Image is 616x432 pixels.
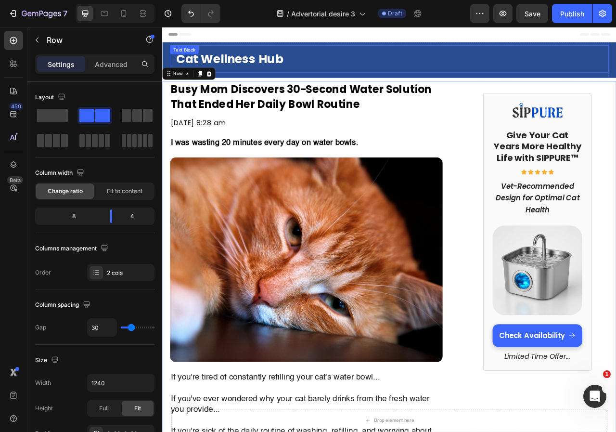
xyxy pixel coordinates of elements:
div: 2 cols [107,269,152,277]
div: 4 [120,209,153,223]
img: gempages_575008548631610480-97454635-4e04-41e3-8291-f32e60536f24.jpg [10,166,357,427]
p: Row [47,34,128,46]
div: Width [35,379,51,387]
span: Fit [134,404,141,413]
span: Save [525,10,540,18]
span: Change ratio [48,187,83,196]
span: Check Availability [428,386,513,399]
span: Draft [388,9,402,18]
strong: Give Your Cat Years More Healthy Life with SIPPURE™ [421,130,533,174]
div: Columns management [35,242,110,255]
p: Settings [48,59,75,69]
div: Size [35,354,61,367]
span: / [287,9,289,19]
p: Advanced [95,59,128,69]
h2: Limited Time Offer... [420,413,534,426]
div: 8 [37,209,103,223]
div: 450 [9,103,23,110]
span: Fit to content [107,187,142,196]
iframe: Intercom live chat [583,385,606,408]
p: 7 [63,8,67,19]
div: Column spacing [35,299,92,312]
div: Height [35,404,53,413]
span: 1 [603,370,611,378]
div: Beta [7,176,23,184]
div: Order [35,268,51,277]
button: Save [516,4,548,23]
div: Column width [35,167,86,180]
span: Advertorial desire 3 [291,9,355,19]
button: 7 [4,4,72,23]
div: Undo/Redo [181,4,220,23]
div: Gap [35,323,46,332]
span: Full [99,404,109,413]
div: Layout [35,91,67,104]
div: Row [12,55,28,64]
i: Vet-Recommended Design for Optimal Cat Health [424,196,531,239]
iframe: Design area [162,27,616,432]
img: gempages_575008548631610480-8a726b1a-88a0-4110-a07b-864ef6e53805.svg [429,96,526,120]
a: Check Availability [420,379,534,407]
input: Auto [88,319,116,336]
div: Publish [560,9,584,19]
button: Publish [552,4,592,23]
img: gempages_575008548631610480-46f1e37d-8757-4973-8f38-7b0e23194f45.png [420,253,534,367]
input: Auto [88,374,154,392]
